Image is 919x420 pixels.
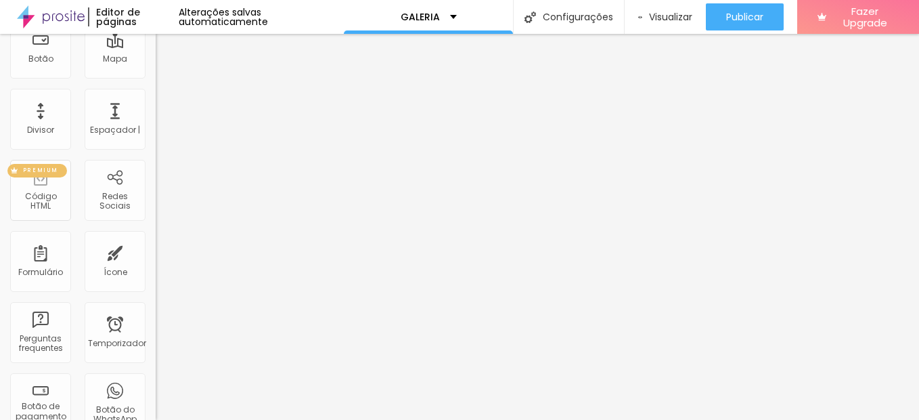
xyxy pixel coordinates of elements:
[18,268,63,277] div: Formulário
[649,12,692,22] span: Visualizar
[14,192,67,211] div: Código HTML
[88,192,141,211] div: Redes Sociais
[88,7,179,26] div: Editor de páginas
[104,268,127,277] div: Ícone
[726,12,763,22] span: Publicar
[156,34,919,420] iframe: Editor
[90,125,140,135] div: Espaçador |
[832,5,899,29] span: Fazer Upgrade
[18,168,64,173] span: PREMIUM
[706,3,784,30] button: Publicar
[28,54,53,64] div: Botão
[543,12,613,22] font: Configurações
[401,12,440,22] p: GALERIA
[179,7,344,26] div: Alterações salvas automaticamente
[88,339,141,348] div: Temporizador
[625,3,706,30] button: Visualizar
[14,334,67,354] div: Perguntas frequentes
[27,125,54,135] div: Divisor
[103,54,127,64] div: Mapa
[638,12,642,23] img: view-1.svg
[524,12,536,23] img: Ícone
